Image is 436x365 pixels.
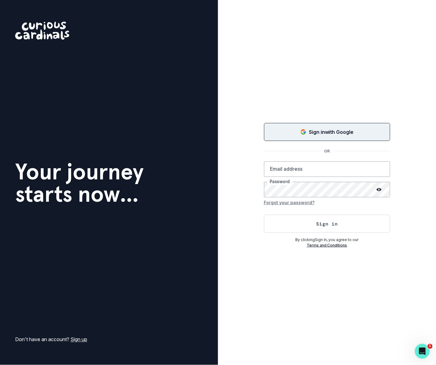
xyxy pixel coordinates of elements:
p: OR [321,148,334,154]
img: Curious Cardinals Logo [15,22,69,40]
button: Sign in with Google (GSuite) [264,123,390,141]
span: 1 [428,344,433,349]
p: Sign in with Google [309,128,354,136]
h1: Your journey starts now... [15,161,144,205]
button: Sign in [264,215,390,233]
a: Terms and Conditions [307,243,347,248]
p: Don't have an account? [15,336,87,343]
a: Sign up [71,336,87,343]
p: By clicking Sign In , you agree to our [264,237,390,243]
button: Forgot your password? [264,197,315,207]
iframe: Intercom live chat [415,344,430,359]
